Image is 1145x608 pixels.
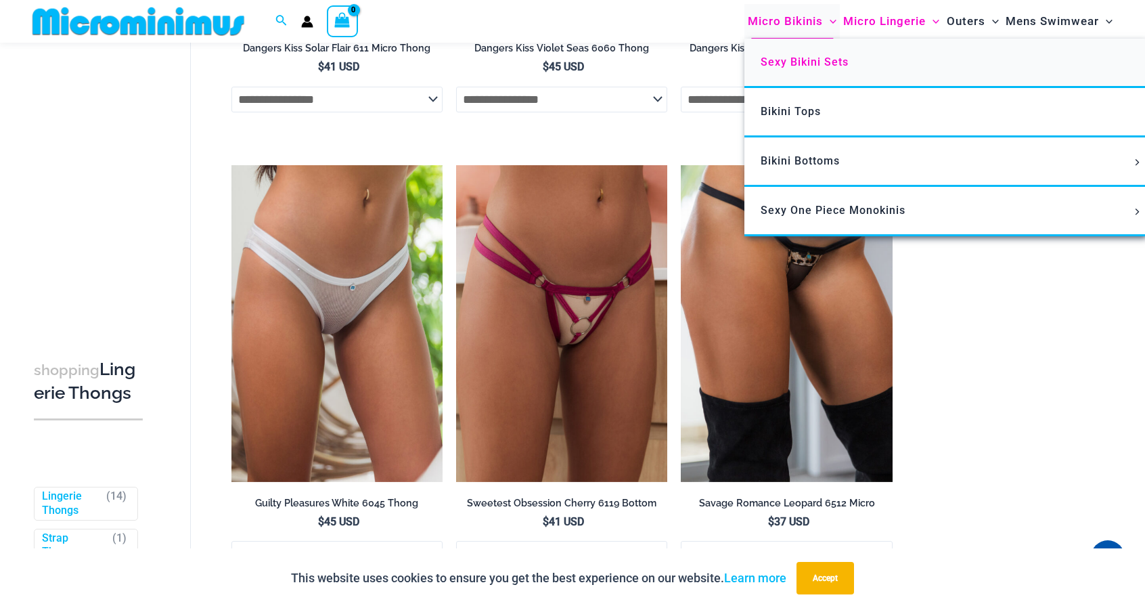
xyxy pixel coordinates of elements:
span: Micro Lingerie [843,4,926,39]
span: Menu Toggle [1099,4,1113,39]
img: MM SHOP LOGO FLAT [27,6,250,37]
h2: Dangers Kiss Violet Seas 6060 Thong [456,42,667,55]
a: Guilty Pleasures White 6045 Thong 01Guilty Pleasures White 1045 Bra 6045 Thong 06Guilty Pleasures... [231,165,443,482]
h2: Dangers Kiss Solar Flair 611 Micro Thong [231,42,443,55]
a: View Shopping Cart, empty [327,5,358,37]
bdi: 37 USD [768,515,809,528]
span: Menu Toggle [926,4,939,39]
span: Bikini Tops [761,105,821,118]
iframe: TrustedSite Certified [34,45,156,316]
a: Guilty Pleasures White 6045 Thong [231,497,443,515]
a: Micro LingerieMenu ToggleMenu Toggle [840,4,943,39]
a: OutersMenu ToggleMenu Toggle [943,4,1002,39]
a: Sweetest Obsession Cherry 6119 Bottom [456,497,667,515]
span: Menu Toggle [1130,209,1145,215]
span: ( ) [106,490,127,518]
nav: Site Navigation [742,2,1118,41]
a: Mens SwimwearMenu ToggleMenu Toggle [1002,4,1116,39]
span: Menu Toggle [985,4,999,39]
a: Account icon link [301,16,313,28]
span: $ [318,60,324,73]
span: Bikini Bottoms [761,154,840,167]
a: Dangers Kiss Violet Seas 611 Micro Thong [681,42,892,60]
h2: Guilty Pleasures White 6045 Thong [231,497,443,510]
span: shopping [34,362,99,378]
span: 14 [110,490,122,502]
h3: Lingerie Thongs [34,358,143,405]
span: Outers [947,4,985,39]
a: Learn more [724,571,786,585]
h2: Savage Romance Leopard 6512 Micro [681,497,892,510]
span: Menu Toggle [823,4,836,39]
span: $ [543,515,549,528]
bdi: 45 USD [318,515,359,528]
a: Search icon link [275,13,288,30]
a: Dangers Kiss Solar Flair 611 Micro Thong [231,42,443,60]
bdi: 41 USD [318,60,359,73]
h2: Dangers Kiss Violet Seas 611 Micro Thong [681,42,892,55]
span: Sexy Bikini Sets [761,56,849,68]
img: Savage Romance Leopard 6512 Micro 01 [681,165,892,482]
a: Strap Thongs [42,531,106,560]
a: Savage Romance Leopard 6512 Micro 01Savage Romance Leopard 6512 Micro 02Savage Romance Leopard 65... [681,165,892,482]
h2: Sweetest Obsession Cherry 6119 Bottom [456,497,667,510]
a: Micro BikinisMenu ToggleMenu Toggle [744,4,840,39]
bdi: 41 USD [543,515,584,528]
p: This website uses cookies to ensure you get the best experience on our website. [291,568,786,588]
span: Micro Bikinis [748,4,823,39]
span: 1 [116,531,122,544]
span: $ [543,60,549,73]
span: Sexy One Piece Monokinis [761,204,905,217]
span: $ [768,515,774,528]
span: Mens Swimwear [1006,4,1099,39]
a: Dangers Kiss Violet Seas 6060 Thong [456,42,667,60]
a: Savage Romance Leopard 6512 Micro [681,497,892,515]
a: Sweetest Obsession Cherry 6119 Bottom 1939 01Sweetest Obsession Cherry 1129 Bra 6119 Bottom 1939 ... [456,165,667,482]
span: Menu Toggle [1130,159,1145,166]
bdi: 45 USD [543,60,584,73]
span: $ [318,515,324,528]
img: Guilty Pleasures White 6045 Thong 01 [231,165,443,482]
span: ( ) [112,531,127,560]
a: Lingerie Thongs [42,490,100,518]
img: Sweetest Obsession Cherry 6119 Bottom 1939 01 [456,165,667,482]
button: Accept [796,562,854,594]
